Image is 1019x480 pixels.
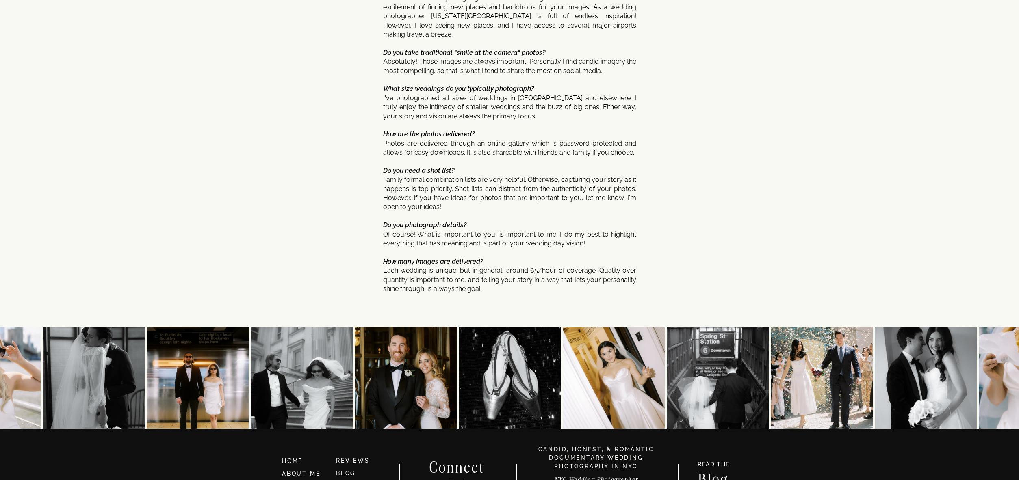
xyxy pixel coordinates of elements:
img: Lauren 🤍 [563,327,665,429]
i: Do you take traditional "smile at the camera" photos? [383,49,545,56]
img: A&R at The Beekman [355,327,457,429]
i: Do you need a shot list? [383,167,454,174]
img: Kat & Jett, NYC style [251,327,353,429]
i: What size weddings do you typically photograph? [383,85,534,93]
i: How are the photos delivered? [383,130,475,138]
a: REVIEWS [336,457,370,464]
img: NYC city hall weddings — my favorite way to spend a Friday 🕺 [771,327,873,429]
i: Do you photograph details? [383,221,466,229]
img: Anna & Felipe — embracing the moment, and the magic follows. [43,327,145,429]
a: BLOG [336,470,356,476]
img: 🤍🤍🤍 [875,327,977,429]
h3: candid, honest, & romantic Documentary Wedding photography in nyc [528,445,664,471]
i: How many images are delivered? [383,258,483,265]
h2: Connect [419,460,495,473]
img: K&J [147,327,249,429]
a: ABOUT ME [282,470,320,477]
img: Party 4 the Zarones [459,327,561,429]
a: HOME [282,457,329,466]
a: READ THE [694,461,734,470]
img: 🤍🤍🤍 [667,327,769,429]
